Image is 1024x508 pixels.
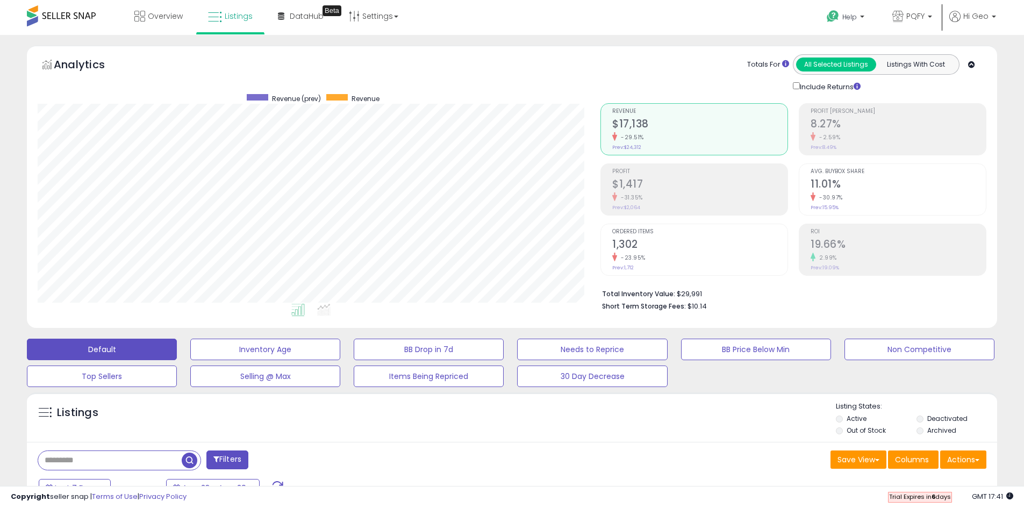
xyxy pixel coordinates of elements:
[27,339,177,360] button: Default
[927,426,956,435] label: Archived
[811,204,839,211] small: Prev: 15.95%
[617,133,644,141] small: -29.51%
[842,12,857,22] span: Help
[602,287,978,299] li: $29,991
[27,366,177,387] button: Top Sellers
[517,366,667,387] button: 30 Day Decrease
[54,57,126,75] h5: Analytics
[602,302,686,311] b: Short Term Storage Fees:
[785,80,873,92] div: Include Returns
[517,339,667,360] button: Needs to Reprice
[225,11,253,22] span: Listings
[815,254,837,262] small: 2.99%
[612,264,634,271] small: Prev: 1,712
[811,178,986,192] h2: 11.01%
[844,339,994,360] button: Non Competitive
[747,60,789,70] div: Totals For
[354,366,504,387] button: Items Being Repriced
[932,492,935,501] b: 6
[811,109,986,115] span: Profit [PERSON_NAME]
[612,204,640,211] small: Prev: $2,064
[963,11,989,22] span: Hi Geo
[139,491,187,502] a: Privacy Policy
[888,450,939,469] button: Columns
[612,144,641,151] small: Prev: $24,312
[847,414,867,423] label: Active
[830,450,886,469] button: Save View
[617,254,646,262] small: -23.95%
[815,133,840,141] small: -2.59%
[847,426,886,435] label: Out of Stock
[57,405,98,420] h5: Listings
[612,118,787,132] h2: $17,138
[927,414,968,423] label: Deactivated
[612,109,787,115] span: Revenue
[836,402,997,412] p: Listing States:
[92,491,138,502] a: Terms of Use
[949,11,996,35] a: Hi Geo
[617,194,643,202] small: -31.35%
[811,169,986,175] span: Avg. Buybox Share
[811,229,986,235] span: ROI
[796,58,876,71] button: All Selected Listings
[811,144,836,151] small: Prev: 8.49%
[190,366,340,387] button: Selling @ Max
[354,339,504,360] button: BB Drop in 7d
[811,264,839,271] small: Prev: 19.09%
[940,450,986,469] button: Actions
[972,491,1013,502] span: 2025-09-6 17:41 GMT
[895,454,929,465] span: Columns
[148,11,183,22] span: Overview
[811,238,986,253] h2: 19.66%
[889,492,951,501] span: Trial Expires in days
[352,94,379,103] span: Revenue
[272,94,321,103] span: Revenue (prev)
[612,238,787,253] h2: 1,302
[206,450,248,469] button: Filters
[681,339,831,360] button: BB Price Below Min
[876,58,956,71] button: Listings With Cost
[612,169,787,175] span: Profit
[815,194,843,202] small: -30.97%
[811,118,986,132] h2: 8.27%
[826,10,840,23] i: Get Help
[688,301,707,311] span: $10.14
[602,289,675,298] b: Total Inventory Value:
[612,229,787,235] span: Ordered Items
[906,11,925,22] span: PQFY
[11,492,187,502] div: seller snap | |
[612,178,787,192] h2: $1,417
[11,491,50,502] strong: Copyright
[190,339,340,360] button: Inventory Age
[290,11,324,22] span: DataHub
[323,5,341,16] div: Tooltip anchor
[818,2,875,35] a: Help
